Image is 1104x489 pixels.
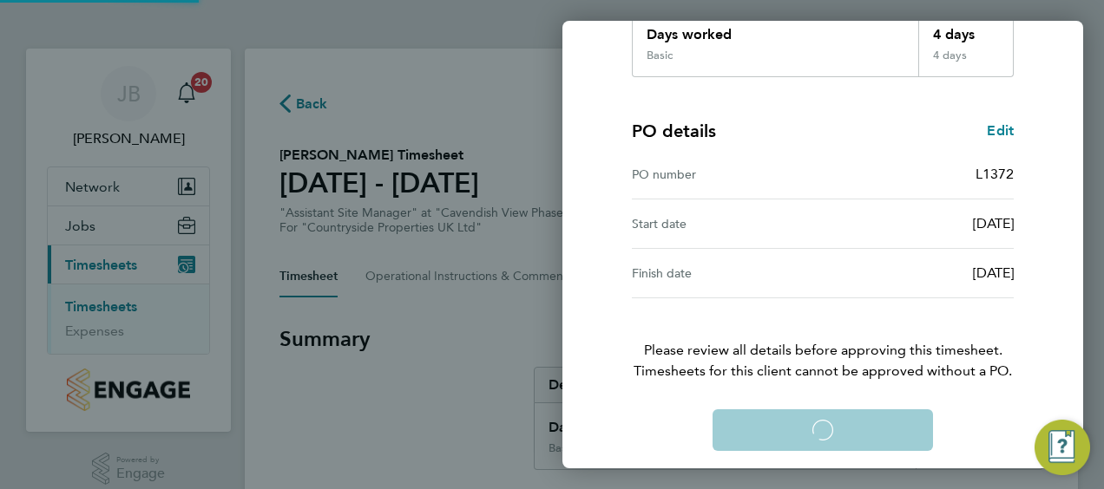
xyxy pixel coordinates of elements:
[918,49,1014,76] div: 4 days
[647,49,673,62] div: Basic
[976,166,1014,182] span: L1372
[632,119,716,143] h4: PO details
[987,122,1014,139] span: Edit
[823,213,1014,234] div: [DATE]
[611,298,1035,381] p: Please review all details before approving this timesheet.
[633,10,918,49] div: Days worked
[1035,420,1090,475] button: Engage Resource Center
[918,10,1014,49] div: 4 days
[823,263,1014,284] div: [DATE]
[611,361,1035,381] span: Timesheets for this client cannot be approved without a PO.
[632,164,823,185] div: PO number
[632,263,823,284] div: Finish date
[632,213,823,234] div: Start date
[987,121,1014,141] a: Edit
